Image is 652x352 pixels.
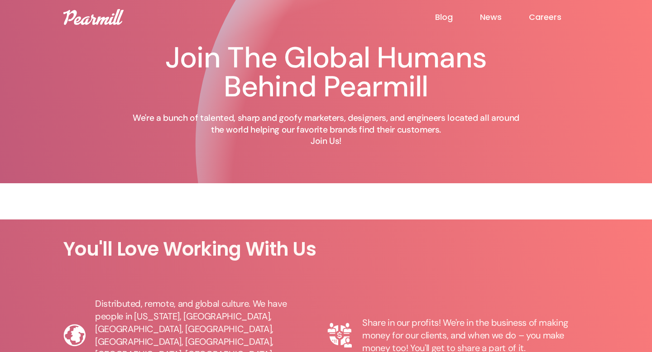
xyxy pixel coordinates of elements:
p: We're a bunch of talented, sharp and goofy marketers, designers, and engineers located all around... [127,112,525,147]
h1: You'll Love Working With Us [63,238,589,261]
img: Pearmill logo [63,9,124,25]
a: Careers [529,12,589,23]
a: Blog [435,12,480,23]
h1: Join The Global Humans Behind Pearmill [127,43,525,101]
a: News [480,12,529,23]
